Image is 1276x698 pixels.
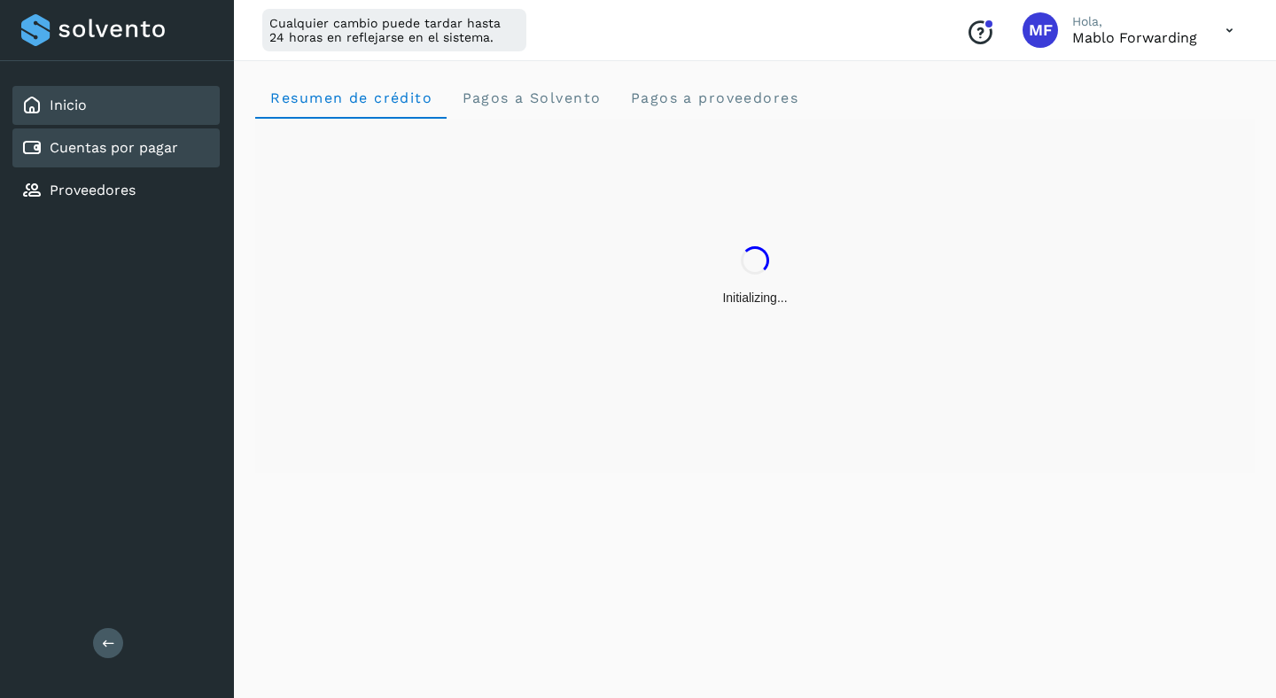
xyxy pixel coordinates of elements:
[50,97,87,113] a: Inicio
[629,89,798,106] span: Pagos a proveedores
[12,128,220,167] div: Cuentas por pagar
[12,86,220,125] div: Inicio
[269,89,432,106] span: Resumen de crédito
[50,182,136,198] a: Proveedores
[1072,29,1197,46] p: Mablo Forwarding
[1072,14,1197,29] p: Hola,
[12,171,220,210] div: Proveedores
[262,9,526,51] div: Cualquier cambio puede tardar hasta 24 horas en reflejarse en el sistema.
[461,89,601,106] span: Pagos a Solvento
[50,139,178,156] a: Cuentas por pagar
